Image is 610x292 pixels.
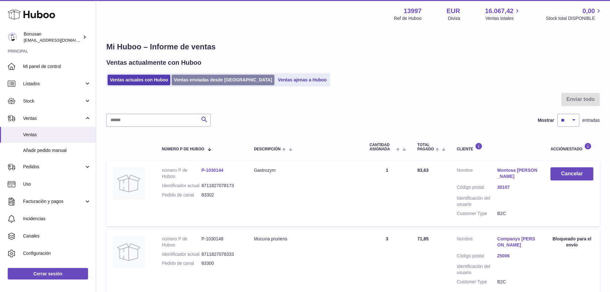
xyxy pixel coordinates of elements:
[497,253,538,259] a: 25006
[485,7,521,21] a: 16.067,42 Ventas totales
[448,15,460,21] div: Divisa
[8,32,17,42] img: internalAdmin-13997@internal.huboo.com
[538,117,554,123] label: Mostrar
[23,216,91,222] span: Incidencias
[457,143,538,151] div: Cliente
[370,143,394,151] span: Cantidad ASIGNADA
[546,15,602,21] span: Stock total DISPONIBLE
[113,167,145,199] img: no-photo.jpg
[162,260,201,266] dt: Pedido de canal
[497,211,538,217] dd: B2C
[546,7,602,21] a: 0,00 Stock total DISPONIBLE
[162,147,204,151] span: número P de Huboo
[497,279,538,285] dd: B2C
[457,167,497,181] dt: Nombre
[394,15,421,21] div: Ref de Huboo
[497,167,538,179] a: Montosa [PERSON_NAME]
[23,115,84,121] span: Ventas
[23,81,84,87] span: Listados
[404,7,422,15] strong: 13997
[417,168,428,173] span: 83,63
[201,183,241,189] dd: 8711827078173
[457,279,497,285] dt: Customer Type
[201,251,241,257] dd: 8711827078333
[254,147,281,151] span: Descripción
[446,7,460,15] strong: EUR
[8,268,88,279] a: Cerrar sesión
[497,236,538,248] a: Companys [PERSON_NAME]
[276,75,329,85] a: Ventas ajenas a Huboo
[162,251,201,257] dt: Identificador actual
[457,253,497,261] dt: Código postal
[550,143,593,151] div: Acción/Estado
[417,236,428,241] span: 71,85
[457,236,497,250] dt: Nombre
[254,236,357,242] div: Mucuna pruriens
[254,167,357,173] div: Gastrozym
[363,161,411,226] td: 1
[457,263,497,276] dt: Identificación del usuario
[457,184,497,192] dt: Código postal
[457,211,497,217] dt: Customer Type
[485,15,521,21] span: Ventas totales
[457,195,497,207] dt: Identificación del usuario
[550,236,593,248] div: Bloqueado para el envío
[582,7,595,15] span: 0,00
[162,167,201,179] dt: número P de Huboo
[162,183,201,189] dt: Identificador actual
[201,236,241,248] dd: P-1030148
[24,31,81,43] div: Bonusan
[106,42,600,52] h1: Mi Huboo – Informe de ventas
[23,250,91,256] span: Configuración
[23,147,91,154] span: Añadir pedido manual
[201,260,241,266] dd: 83300
[485,7,514,15] span: 16.067,42
[106,58,201,67] h2: Ventas actualmente con Huboo
[201,168,224,173] a: P-1030144
[201,192,241,198] dd: 83302
[23,233,91,239] span: Canales
[113,236,145,268] img: no-photo.jpg
[162,192,201,198] dt: Pedido de canal
[23,63,91,70] span: Mi panel de control
[417,143,434,151] span: Total pagado
[23,181,91,187] span: Uso
[582,117,600,123] span: entradas
[23,98,84,104] span: Stock
[550,167,593,180] button: Cancelar
[172,75,274,85] a: Ventas enviadas desde [GEOGRAPHIC_DATA]
[23,164,84,170] span: Pedidos
[24,38,94,43] span: [EMAIL_ADDRESS][DOMAIN_NAME]
[23,198,84,204] span: Facturación y pagos
[162,236,201,248] dt: número P de Huboo
[497,184,538,190] a: 30107
[108,75,170,85] a: Ventas actuales con Huboo
[23,132,91,138] span: Ventas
